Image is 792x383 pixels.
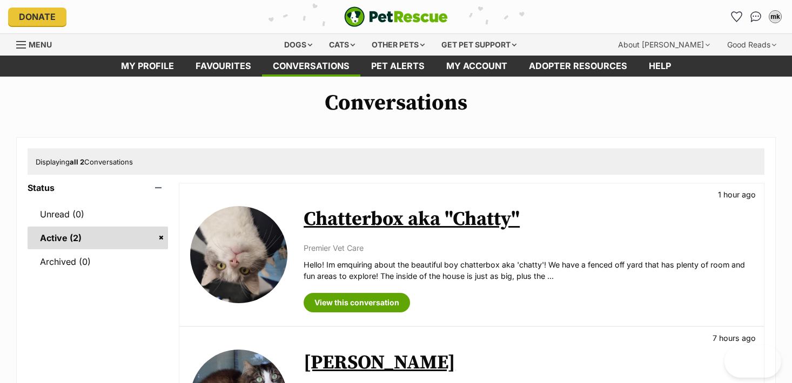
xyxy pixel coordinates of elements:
[36,158,133,166] span: Displaying Conversations
[16,34,59,53] a: Menu
[185,56,262,77] a: Favourites
[728,8,745,25] a: Favourites
[724,345,781,378] iframe: Help Scout Beacon - Open
[720,34,784,56] div: Good Reads
[713,332,756,344] p: 7 hours ago
[750,11,762,22] img: chat-41dd97257d64d25036548639549fe6c8038ab92f7586957e7f3b1b290dea8141.svg
[304,293,410,312] a: View this conversation
[728,8,784,25] ul: Account quick links
[28,227,168,249] a: Active (2)
[364,34,432,56] div: Other pets
[277,34,320,56] div: Dogs
[8,8,66,26] a: Donate
[262,56,360,77] a: conversations
[435,56,518,77] a: My account
[434,34,524,56] div: Get pet support
[610,34,717,56] div: About [PERSON_NAME]
[304,242,753,254] p: Premier Vet Care
[344,6,448,27] img: logo-e224e6f780fb5917bec1dbf3a21bbac754714ae5b6737aabdf751b685950b380.svg
[28,203,168,225] a: Unread (0)
[321,34,363,56] div: Cats
[190,206,287,303] img: Chatterbox aka "Chatty"
[747,8,764,25] a: Conversations
[29,40,52,49] span: Menu
[304,207,520,231] a: Chatterbox aka "Chatty"
[344,6,448,27] a: PetRescue
[770,11,781,22] div: mk
[110,56,185,77] a: My profile
[360,56,435,77] a: Pet alerts
[767,8,784,25] button: My account
[718,189,756,200] p: 1 hour ago
[28,183,168,193] header: Status
[304,351,455,375] a: [PERSON_NAME]
[70,158,84,166] strong: all 2
[518,56,638,77] a: Adopter resources
[28,250,168,273] a: Archived (0)
[304,259,753,282] p: Hello! Im emquiring about the beautiful boy chatterbox aka 'chatty'! We have a fenced off yard th...
[638,56,682,77] a: Help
